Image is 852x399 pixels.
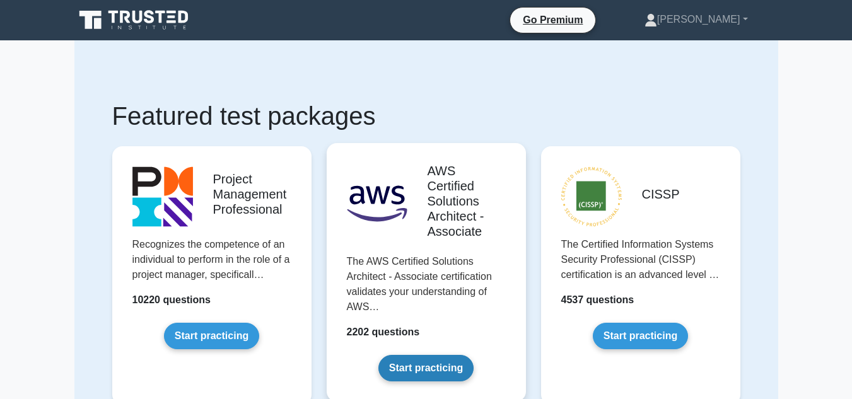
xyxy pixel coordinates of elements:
a: Go Premium [515,12,590,28]
a: Start practicing [164,323,259,349]
h1: Featured test packages [112,101,740,131]
a: Start practicing [593,323,688,349]
a: [PERSON_NAME] [614,7,778,32]
a: Start practicing [378,355,474,381]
